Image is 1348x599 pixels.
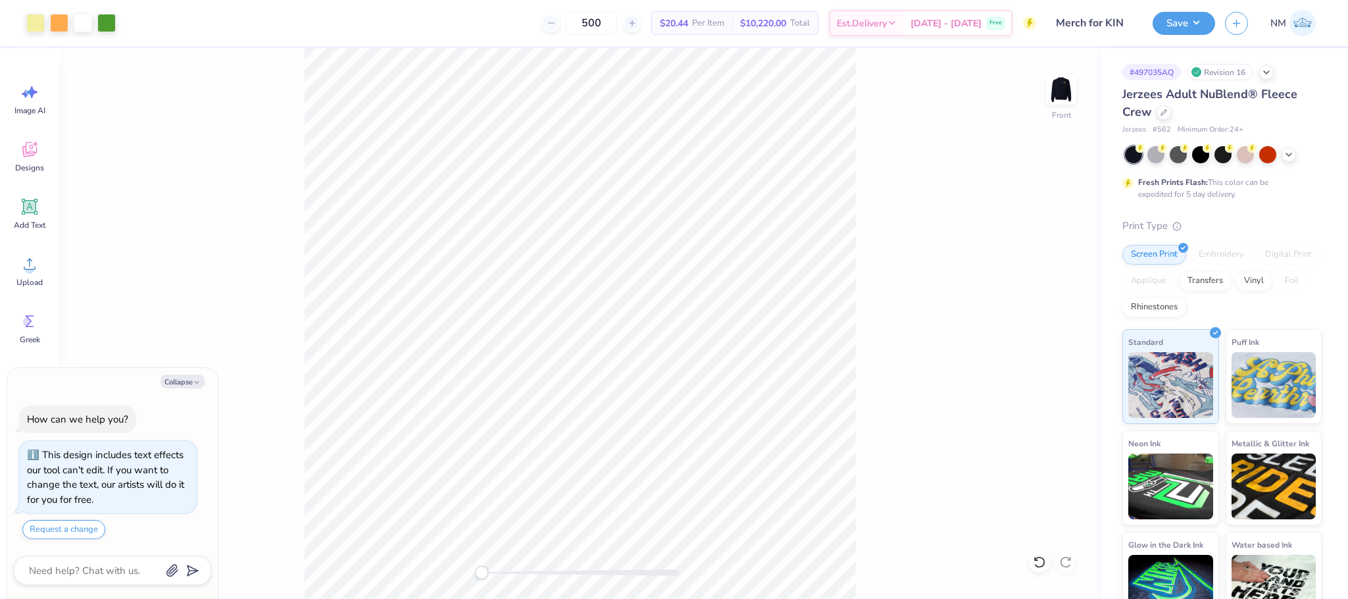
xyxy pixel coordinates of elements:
span: Glow in the Dark Ink [1128,538,1203,552]
span: Minimum Order: 24 + [1178,124,1243,136]
div: # 497035AQ [1122,64,1181,80]
button: Collapse [161,375,205,388]
div: Embroidery [1190,245,1253,265]
span: Total [790,16,810,30]
div: Rhinestones [1122,298,1186,317]
span: Metallic & Glitter Ink [1232,436,1309,450]
span: Greek [20,334,40,345]
div: Revision 16 [1187,64,1253,80]
span: Puff Ink [1232,335,1259,349]
span: Add Text [14,220,45,230]
img: Neon Ink [1128,454,1213,519]
span: Designs [15,163,44,173]
div: Accessibility label [475,566,488,579]
div: Transfers [1179,271,1232,291]
span: Jerzees Adult NuBlend® Fleece Crew [1122,86,1297,120]
span: Water based Ink [1232,538,1292,552]
img: Naina Mehta [1289,10,1316,36]
span: Neon Ink [1128,436,1161,450]
div: This color can be expedited for 5 day delivery. [1138,176,1300,200]
div: How can we help you? [27,413,128,426]
span: Upload [16,277,43,288]
strong: Fresh Prints Flash: [1138,177,1208,188]
span: [DATE] - [DATE] [911,16,982,30]
span: # 562 [1153,124,1171,136]
div: Screen Print [1122,245,1186,265]
span: Jerzees [1122,124,1146,136]
span: Free [989,18,1002,28]
div: Print Type [1122,219,1322,234]
span: NM [1270,16,1286,31]
img: Metallic & Glitter Ink [1232,454,1316,519]
button: Save [1153,12,1215,35]
span: Per Item [692,16,724,30]
button: Request a change [22,520,105,539]
div: Foil [1276,271,1307,291]
div: This design includes text effects our tool can't edit. If you want to change the text, our artist... [27,448,184,506]
span: Image AI [14,105,45,116]
img: Front [1048,76,1074,103]
span: Est. Delivery [837,16,887,30]
div: Front [1052,109,1071,121]
div: Applique [1122,271,1175,291]
img: Standard [1128,352,1213,418]
div: Vinyl [1236,271,1272,291]
span: $10,220.00 [740,16,786,30]
span: $20.44 [660,16,688,30]
input: Untitled Design [1046,10,1143,36]
input: – – [566,11,617,35]
img: Puff Ink [1232,352,1316,418]
span: Standard [1128,335,1163,349]
div: Digital Print [1257,245,1320,265]
a: NM [1264,10,1322,36]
